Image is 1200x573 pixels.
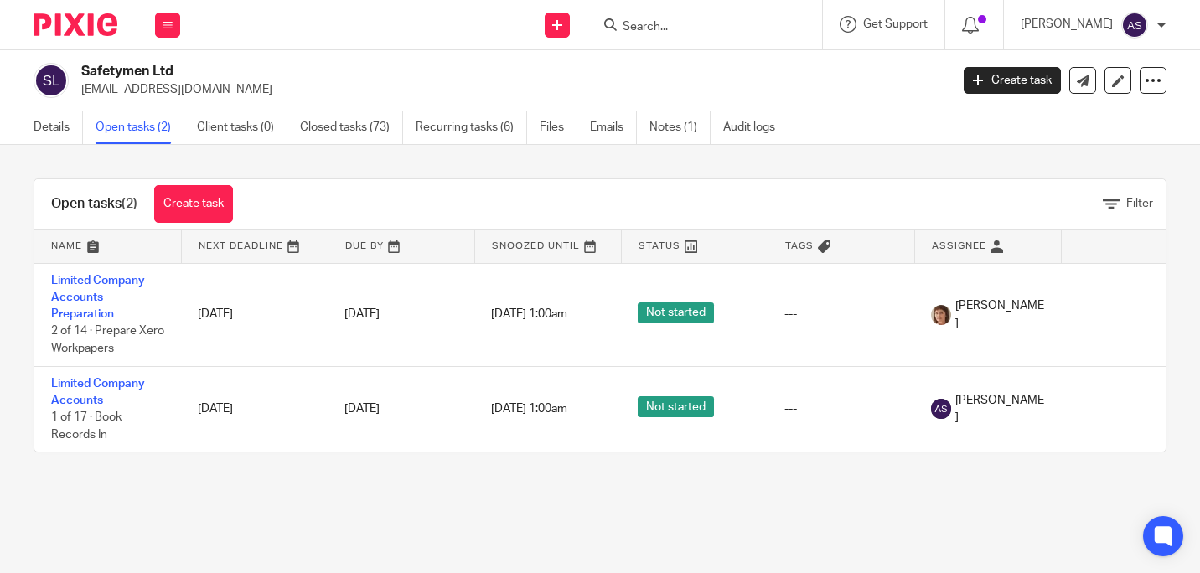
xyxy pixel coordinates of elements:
[723,111,788,144] a: Audit logs
[638,396,714,417] span: Not started
[181,263,328,366] td: [DATE]
[638,302,714,323] span: Not started
[491,403,567,415] span: [DATE] 1:00am
[931,305,951,325] img: Pixie%204.jpg
[784,306,897,323] div: ---
[51,195,137,213] h1: Open tasks
[955,297,1044,332] span: [PERSON_NAME]
[955,392,1044,426] span: [PERSON_NAME]
[34,63,69,98] img: svg%3E
[649,111,711,144] a: Notes (1)
[154,185,233,223] a: Create task
[590,111,637,144] a: Emails
[300,111,403,144] a: Closed tasks (73)
[492,241,580,250] span: Snoozed Until
[931,399,951,419] img: svg%3E
[51,411,122,441] span: 1 of 17 · Book Records In
[51,275,145,321] a: Limited Company Accounts Preparation
[344,308,380,320] span: [DATE]
[197,111,287,144] a: Client tasks (0)
[51,378,145,406] a: Limited Company Accounts
[784,400,897,417] div: ---
[621,20,772,35] input: Search
[81,63,767,80] h2: Safetymen Ltd
[51,326,164,355] span: 2 of 14 · Prepare Xero Workpapers
[964,67,1061,94] a: Create task
[34,111,83,144] a: Details
[1126,198,1153,209] span: Filter
[122,197,137,210] span: (2)
[181,366,328,452] td: [DATE]
[863,18,928,30] span: Get Support
[344,403,380,415] span: [DATE]
[1121,12,1148,39] img: svg%3E
[416,111,527,144] a: Recurring tasks (6)
[96,111,184,144] a: Open tasks (2)
[785,241,814,250] span: Tags
[34,13,117,36] img: Pixie
[1021,16,1113,33] p: [PERSON_NAME]
[81,81,939,98] p: [EMAIL_ADDRESS][DOMAIN_NAME]
[540,111,577,144] a: Files
[491,309,567,321] span: [DATE] 1:00am
[639,241,680,250] span: Status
